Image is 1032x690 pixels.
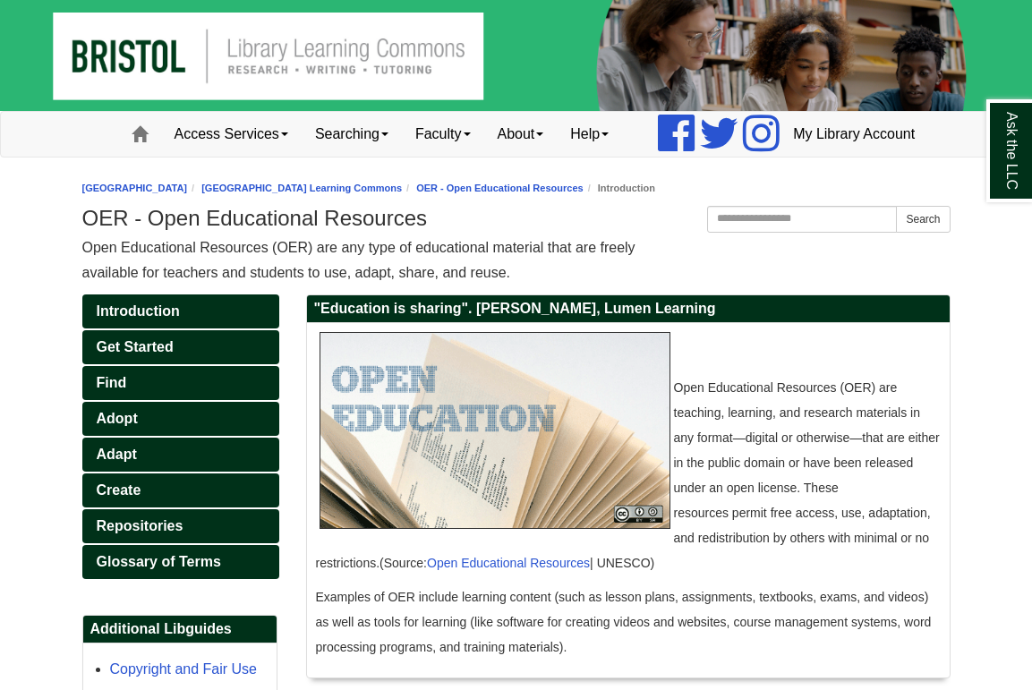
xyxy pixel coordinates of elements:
[82,473,279,507] a: Create
[307,295,950,323] h2: "Education is sharing". [PERSON_NAME], Lumen Learning
[82,180,951,197] nav: breadcrumb
[584,180,655,197] li: Introduction
[82,330,279,364] a: Get Started
[416,183,583,193] a: OER - Open Educational Resources
[82,294,279,328] a: Introduction
[82,402,279,436] a: Adopt
[97,303,180,319] span: Introduction
[82,545,279,579] a: Glossary of Terms
[380,556,654,570] span: (Source: | UNESCO)
[97,518,183,533] span: Repositories
[110,661,258,677] a: Copyright and Fair Use
[97,554,221,569] span: Glossary of Terms
[201,183,402,193] a: [GEOGRAPHIC_DATA] Learning Commons
[82,438,279,472] a: Adapt
[97,447,137,462] span: Adapt
[97,375,127,390] span: Find
[82,366,279,400] a: Find
[97,339,174,354] span: Get Started
[302,112,402,157] a: Searching
[82,240,635,280] span: Open Educational Resources (OER) are any type of educational material that are freely available f...
[427,556,590,570] a: Open Educational Resources
[896,206,950,233] button: Search
[316,590,932,654] span: Examples of OER include learning content (such as lesson plans, assignments, textbooks, exams, an...
[780,112,928,157] a: My Library Account
[161,112,302,157] a: Access Services
[402,112,484,157] a: Faculty
[484,112,558,157] a: About
[82,206,951,231] h1: OER - Open Educational Resources
[83,616,277,643] h2: Additional Libguides
[97,411,138,426] span: Adopt
[557,112,622,157] a: Help
[82,183,188,193] a: [GEOGRAPHIC_DATA]
[82,509,279,543] a: Repositories
[97,482,141,498] span: Create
